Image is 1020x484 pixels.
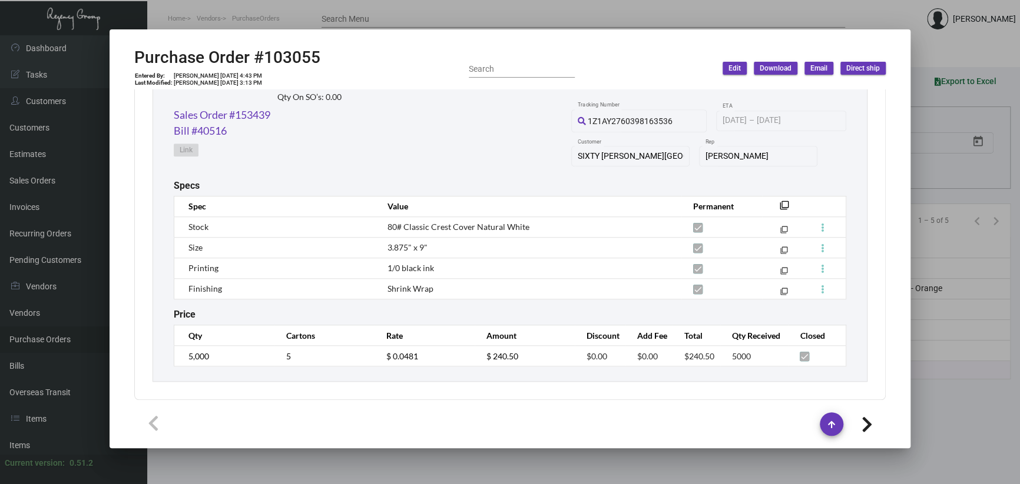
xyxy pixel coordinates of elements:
[788,325,846,346] th: Closed
[188,242,203,252] span: Size
[681,196,762,216] th: Permanent
[673,325,720,346] th: Total
[810,64,827,74] span: Email
[723,62,747,75] button: Edit
[637,351,658,361] span: $0.00
[174,180,200,191] h2: Specs
[188,222,208,232] span: Stock
[180,145,193,155] span: Link
[174,143,198,156] button: Link
[376,196,681,216] th: Value
[723,116,747,125] input: Start date
[587,351,607,361] span: $0.00
[375,325,475,346] th: Rate
[134,48,320,68] h2: Purchase Order #103055
[780,249,788,256] mat-icon: filter_none
[5,457,65,469] div: Current version:
[754,62,797,75] button: Download
[840,62,886,75] button: Direct ship
[846,64,880,74] span: Direct ship
[684,351,714,361] span: $240.50
[804,62,833,75] button: Email
[388,222,529,232] span: 80# Classic Crest Cover Natural White
[174,325,274,346] th: Qty
[69,457,93,469] div: 0.51.2
[475,325,575,346] th: Amount
[174,309,196,320] h2: Price
[388,263,434,273] span: 1/0 black ink
[188,283,222,293] span: Finishing
[728,64,741,74] span: Edit
[174,123,227,139] a: Bill #40516
[134,72,173,79] td: Entered By:
[173,79,263,86] td: [PERSON_NAME] [DATE] 3:13 PM
[174,107,270,123] a: Sales Order #153439
[732,351,751,361] span: 5000
[749,116,754,125] span: –
[277,92,366,102] h2: Qty On SO’s: 0.00
[780,269,788,277] mat-icon: filter_none
[780,290,788,298] mat-icon: filter_none
[757,116,813,125] input: End date
[625,325,673,346] th: Add Fee
[274,325,375,346] th: Cartons
[388,242,428,252] span: 3.875" x 9"
[134,79,173,86] td: Last Modified:
[760,64,792,74] span: Download
[780,228,788,236] mat-icon: filter_none
[720,325,789,346] th: Qty Received
[388,283,433,293] span: Shrink Wrap
[174,196,376,216] th: Spec
[575,325,625,346] th: Discount
[588,116,673,126] span: 1Z1AY2760398163536
[188,263,218,273] span: Printing
[780,204,789,213] mat-icon: filter_none
[173,72,263,79] td: [PERSON_NAME] [DATE] 4:43 PM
